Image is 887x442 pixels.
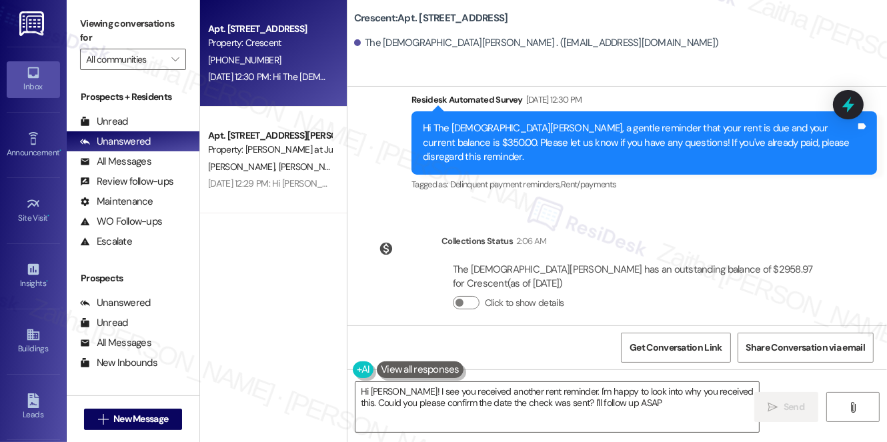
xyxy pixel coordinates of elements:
[208,22,331,36] div: Apt. [STREET_ADDRESS]
[80,115,128,129] div: Unread
[279,161,345,173] span: [PERSON_NAME]
[80,296,151,310] div: Unanswered
[7,258,60,294] a: Insights •
[59,146,61,155] span: •
[80,215,162,229] div: WO Follow-ups
[86,49,165,70] input: All communities
[67,271,199,285] div: Prospects
[208,143,331,157] div: Property: [PERSON_NAME] at June Road
[354,11,508,25] b: Crescent: Apt. [STREET_ADDRESS]
[453,263,822,291] div: The [DEMOGRAPHIC_DATA][PERSON_NAME] has an outstanding balance of $2958.97 for Crescent (as of [D...
[738,333,874,363] button: Share Conversation via email
[513,234,546,248] div: 2:06 AM
[80,13,186,49] label: Viewing conversations for
[423,121,856,164] div: Hi The [DEMOGRAPHIC_DATA][PERSON_NAME], a gentle reminder that your rent is due and your current ...
[7,389,60,425] a: Leads
[171,54,179,65] i: 
[46,277,48,286] span: •
[80,155,151,169] div: All Messages
[80,235,132,249] div: Escalate
[80,356,157,370] div: New Inbounds
[98,414,108,425] i: 
[67,393,199,407] div: Residents
[784,400,804,414] span: Send
[561,179,617,190] span: Rent/payments
[354,36,718,50] div: The [DEMOGRAPHIC_DATA][PERSON_NAME] . ([EMAIL_ADDRESS][DOMAIN_NAME])
[485,296,564,310] label: Click to show details
[80,175,173,189] div: Review follow-ups
[80,195,153,209] div: Maintenance
[48,211,50,221] span: •
[768,402,778,413] i: 
[411,175,877,194] div: Tagged as:
[621,333,730,363] button: Get Conversation Link
[19,11,47,36] img: ResiDesk Logo
[208,36,331,50] div: Property: Crescent
[848,402,858,413] i: 
[630,341,722,355] span: Get Conversation Link
[523,93,582,107] div: [DATE] 12:30 PM
[746,341,865,355] span: Share Conversation via email
[80,316,128,330] div: Unread
[7,61,60,97] a: Inbox
[411,93,877,111] div: Residesk Automated Survey
[80,135,151,149] div: Unanswered
[450,179,561,190] span: Delinquent payment reminders ,
[208,129,331,143] div: Apt. [STREET_ADDRESS][PERSON_NAME] at June Road 2
[7,193,60,229] a: Site Visit •
[355,382,759,432] textarea: Hi [PERSON_NAME]! I see you received another rent reminder. I'm happy to look into why you receiv...
[84,409,183,430] button: New Message
[80,336,151,350] div: All Messages
[67,90,199,104] div: Prospects + Residents
[7,323,60,359] a: Buildings
[208,54,281,66] span: [PHONE_NUMBER]
[208,161,279,173] span: [PERSON_NAME]
[754,392,819,422] button: Send
[113,412,168,426] span: New Message
[441,234,513,248] div: Collections Status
